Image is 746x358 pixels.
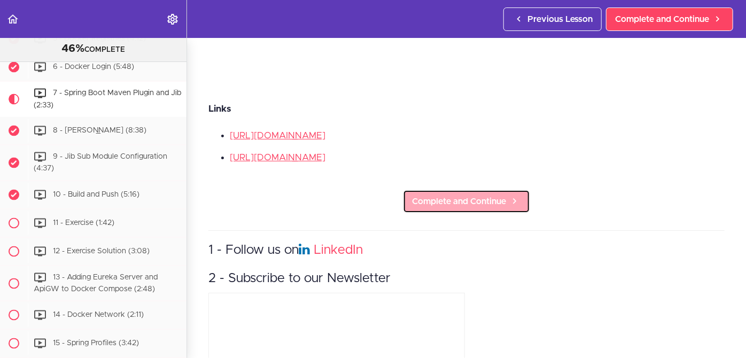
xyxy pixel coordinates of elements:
[503,7,602,31] a: Previous Lesson
[61,43,84,54] span: 46%
[314,244,363,256] a: LinkedIn
[412,195,506,208] span: Complete and Continue
[208,104,231,113] strong: Links
[230,153,325,162] a: [URL][DOMAIN_NAME]
[34,274,158,293] span: 13 - Adding Eureka Server and ApiGW to Docker Compose (2:48)
[403,190,530,213] a: Complete and Continue
[208,242,725,259] h3: 1 - Follow us on
[53,312,144,319] span: 14 - Docker Network (2:11)
[53,191,139,198] span: 10 - Build and Push (5:16)
[34,153,167,173] span: 9 - Jib Sub Module Configuration (4:37)
[53,247,150,255] span: 12 - Exercise Solution (3:08)
[34,90,181,110] span: 7 - Spring Boot Maven Plugin and Jib (2:33)
[615,13,709,26] span: Complete and Continue
[13,42,173,56] div: COMPLETE
[527,13,593,26] span: Previous Lesson
[6,13,19,26] svg: Back to course curriculum
[53,127,146,134] span: 8 - [PERSON_NAME] (8:38)
[166,13,179,26] svg: Settings Menu
[606,7,733,31] a: Complete and Continue
[53,219,114,227] span: 11 - Exercise (1:42)
[53,340,139,347] span: 15 - Spring Profiles (3:42)
[230,131,325,140] a: [URL][DOMAIN_NAME]
[53,64,134,71] span: 6 - Docker Login (5:48)
[208,270,725,287] h3: 2 - Subscribe to our Newsletter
